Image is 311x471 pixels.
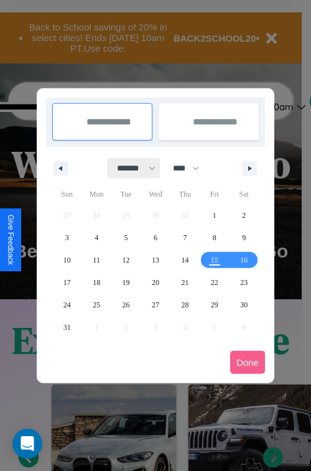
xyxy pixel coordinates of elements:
[200,271,229,294] button: 22
[170,184,200,204] span: Thu
[93,294,100,316] span: 25
[213,226,216,249] span: 8
[181,294,188,316] span: 28
[152,294,159,316] span: 27
[211,294,218,316] span: 29
[111,249,141,271] button: 12
[123,271,130,294] span: 19
[52,316,81,338] button: 31
[63,271,71,294] span: 17
[123,294,130,316] span: 26
[200,249,229,271] button: 15
[81,226,111,249] button: 4
[111,226,141,249] button: 5
[12,429,42,459] div: Open Intercom Messenger
[230,249,259,271] button: 16
[200,204,229,226] button: 1
[152,271,159,294] span: 20
[81,249,111,271] button: 11
[52,294,81,316] button: 24
[240,271,248,294] span: 23
[154,226,157,249] span: 6
[170,294,200,316] button: 28
[111,184,141,204] span: Tue
[240,249,248,271] span: 16
[52,226,81,249] button: 3
[170,249,200,271] button: 14
[81,184,111,204] span: Mon
[213,204,216,226] span: 1
[111,294,141,316] button: 26
[181,271,188,294] span: 21
[81,294,111,316] button: 25
[111,271,141,294] button: 19
[230,294,259,316] button: 30
[170,271,200,294] button: 21
[6,215,15,265] div: Give Feedback
[52,271,81,294] button: 17
[141,226,170,249] button: 6
[63,316,71,338] span: 31
[230,351,265,374] button: Done
[200,226,229,249] button: 8
[230,204,259,226] button: 2
[95,226,98,249] span: 4
[240,294,248,316] span: 30
[93,271,100,294] span: 18
[141,249,170,271] button: 13
[181,249,188,271] span: 14
[93,249,100,271] span: 11
[230,271,259,294] button: 23
[211,271,218,294] span: 22
[170,226,200,249] button: 7
[52,249,81,271] button: 10
[230,226,259,249] button: 9
[81,271,111,294] button: 18
[152,249,159,271] span: 13
[211,249,218,271] span: 15
[63,294,71,316] span: 24
[200,184,229,204] span: Fri
[52,184,81,204] span: Sun
[230,184,259,204] span: Sat
[63,249,71,271] span: 10
[141,294,170,316] button: 27
[123,249,130,271] span: 12
[242,204,246,226] span: 2
[183,226,187,249] span: 7
[124,226,128,249] span: 5
[141,184,170,204] span: Wed
[65,226,69,249] span: 3
[242,226,246,249] span: 9
[200,294,229,316] button: 29
[141,271,170,294] button: 20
